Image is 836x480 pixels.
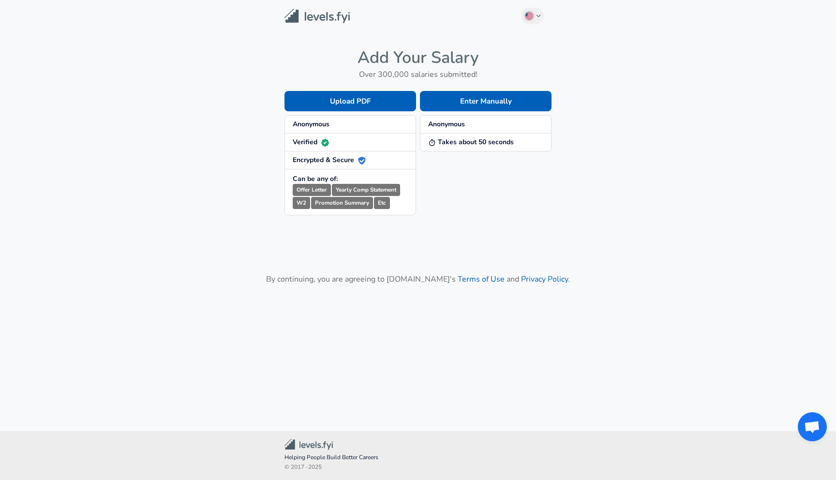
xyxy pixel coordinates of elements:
[525,12,533,20] img: English (US)
[332,184,400,196] small: Yearly Comp Statement
[284,453,552,463] span: Helping People Build Better Careers
[521,274,568,285] a: Privacy Policy
[311,197,373,209] small: Promotion Summary
[293,120,329,129] strong: Anonymous
[284,68,552,81] h6: Over 300,000 salaries submitted!
[293,155,366,165] strong: Encrypted & Secure
[284,47,552,68] h4: Add Your Salary
[284,9,350,24] img: Levels.fyi
[428,137,514,147] strong: Takes about 50 seconds
[798,412,827,441] div: Open chat
[284,91,416,111] button: Upload PDF
[293,174,338,183] strong: Can be any of:
[420,91,552,111] button: Enter Manually
[521,8,544,24] button: English (US)
[284,463,552,472] span: © 2017 - 2025
[374,197,390,209] small: Etc
[293,137,329,147] strong: Verified
[284,439,333,450] img: Levels.fyi Community
[458,274,505,285] a: Terms of Use
[293,197,310,209] small: W2
[293,184,331,196] small: Offer Letter
[428,120,465,129] strong: Anonymous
